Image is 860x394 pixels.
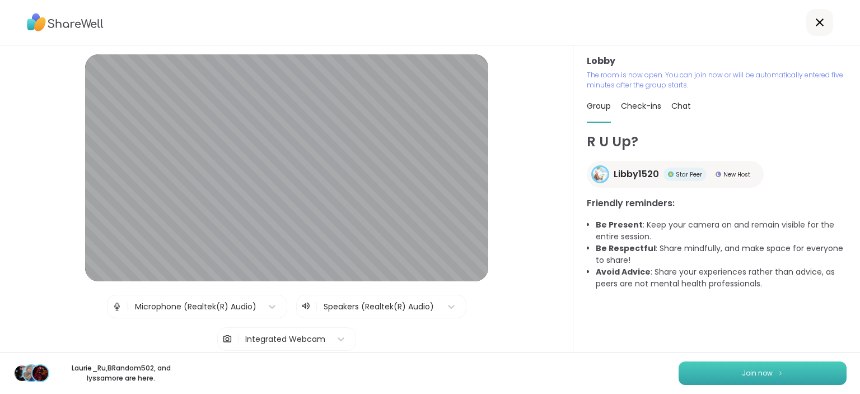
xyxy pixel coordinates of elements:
[587,161,764,188] a: Libby1520Libby1520Star PeerStar PeerNew HostNew Host
[596,266,651,277] b: Avoid Advice
[135,301,256,313] div: Microphone (Realtek(R) Audio)
[587,132,847,152] h1: R U Up?
[777,370,784,376] img: ShareWell Logomark
[222,328,232,350] img: Camera
[587,54,847,68] h3: Lobby
[676,170,702,179] span: Star Peer
[596,266,847,290] li: : Share your experiences rather than advice, as peers are not mental health professionals.
[679,361,847,385] button: Join now
[27,10,104,35] img: ShareWell Logo
[668,171,674,177] img: Star Peer
[245,333,325,345] div: Integrated Webcam
[587,70,847,90] p: The room is now open. You can join now or will be automatically entered five minutes after the gr...
[237,328,240,350] span: |
[723,170,750,179] span: New Host
[32,365,48,381] img: lyssa
[596,243,847,266] li: : Share mindfully, and make space for everyone to share!
[112,295,122,318] img: Microphone
[671,100,691,112] span: Chat
[127,295,129,318] span: |
[614,168,659,181] span: Libby1520
[587,197,847,210] h3: Friendly reminders:
[716,171,721,177] img: New Host
[593,167,607,182] img: Libby1520
[58,363,184,383] p: Laurie_Ru , BRandom502 , and lyssa more are here.
[596,219,847,243] li: : Keep your camera on and remain visible for the entire session.
[621,100,661,112] span: Check-ins
[596,243,656,254] b: Be Respectful
[587,100,611,112] span: Group
[24,365,39,381] img: BRandom502
[315,300,318,313] span: |
[596,219,643,230] b: Be Present
[15,365,30,381] img: Laurie_Ru
[742,368,773,378] span: Join now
